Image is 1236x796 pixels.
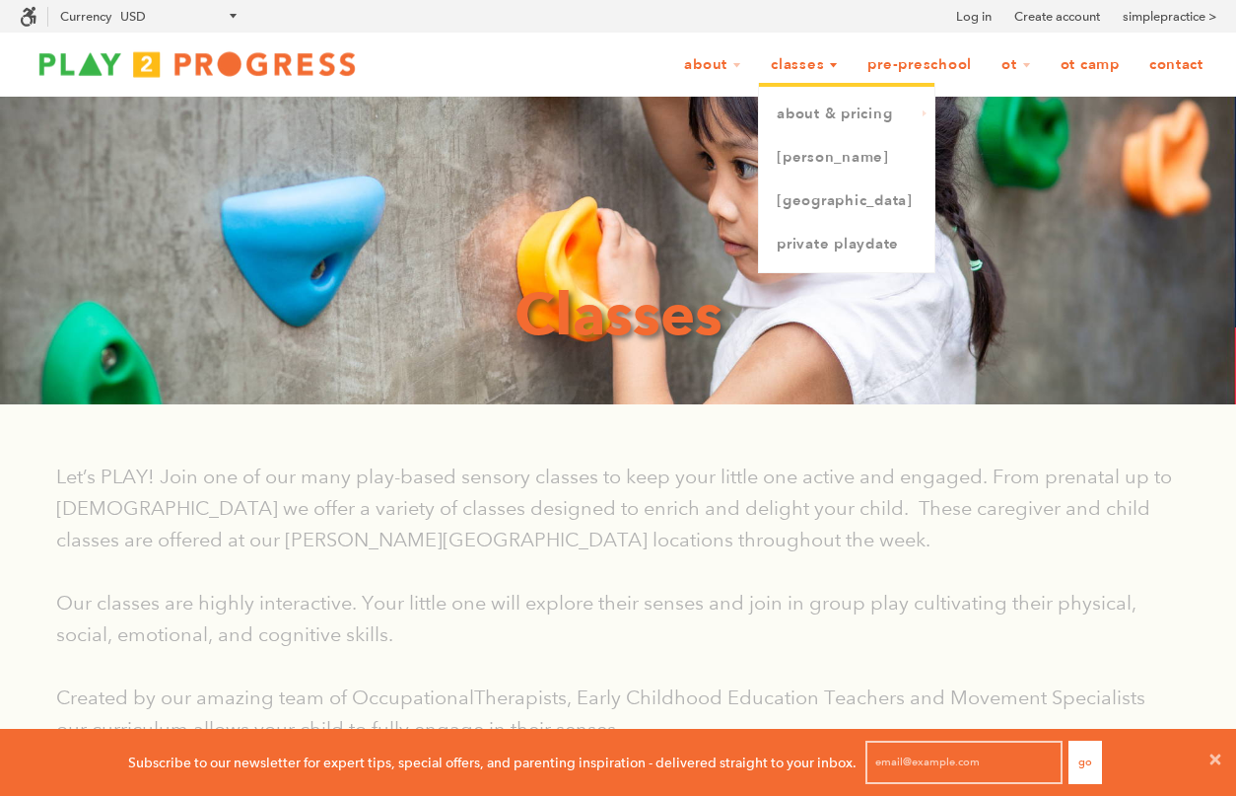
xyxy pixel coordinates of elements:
a: simplepractice > [1123,7,1216,27]
a: Log in [956,7,992,27]
a: About [671,46,754,84]
a: About & Pricing [759,93,934,136]
p: Our classes are highly interactive. Your little one will explore their senses and join in group p... [56,587,1180,650]
p: Created by our amazing team of OccupationalTherapists, Early Childhood Education Teachers and Mov... [56,682,1180,745]
label: Currency [60,9,111,24]
a: Create account [1014,7,1100,27]
p: Let’s PLAY! Join one of our many play-based sensory classes to keep your little one active and en... [56,461,1180,555]
button: Go [1068,741,1102,784]
p: Subscribe to our newsletter for expert tips, special offers, and parenting inspiration - delivere... [128,752,857,773]
img: Play2Progress logo [20,44,375,84]
a: [PERSON_NAME] [759,136,934,180]
a: Classes [758,46,851,84]
a: OT [989,46,1044,84]
a: Private Playdate [759,223,934,266]
a: Contact [1136,46,1216,84]
a: Pre-Preschool [855,46,985,84]
a: [GEOGRAPHIC_DATA] [759,180,934,223]
a: OT Camp [1048,46,1133,84]
input: email@example.com [865,741,1063,784]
